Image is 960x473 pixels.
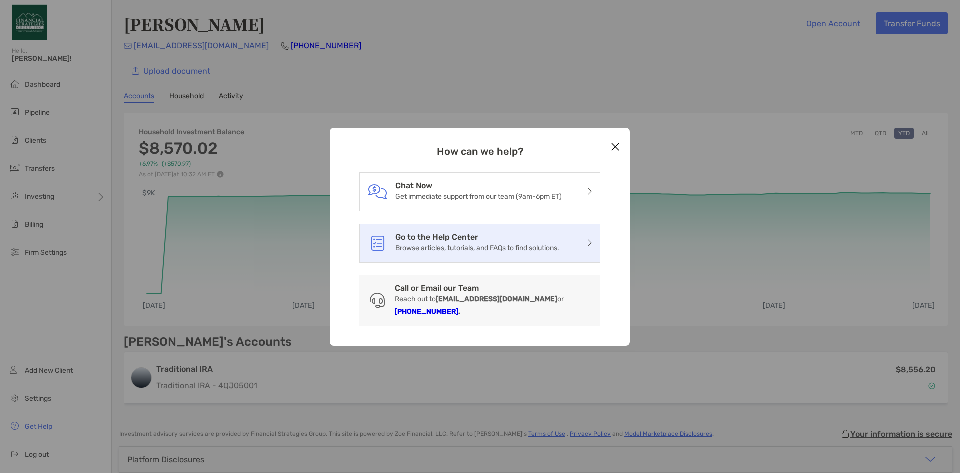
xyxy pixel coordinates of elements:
b: [EMAIL_ADDRESS][DOMAIN_NAME] [436,295,557,303]
p: Browse articles, tutorials, and FAQs to find solutions. [395,242,559,254]
button: Close modal [608,140,623,155]
h3: How can we help? [359,145,600,157]
h3: Chat Now [395,181,562,190]
p: Reach out to or [395,293,592,318]
p: Get immediate support from our team (9am-6pm ET) [395,190,562,203]
a: Go to the Help CenterBrowse articles, tutorials, and FAQs to find solutions. [395,232,559,254]
div: modal [330,128,630,346]
h3: Go to the Help Center [395,232,559,242]
b: . [395,307,460,316]
h3: Call or Email our Team [395,283,592,293]
a: [PHONE_NUMBER] [395,307,458,316]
